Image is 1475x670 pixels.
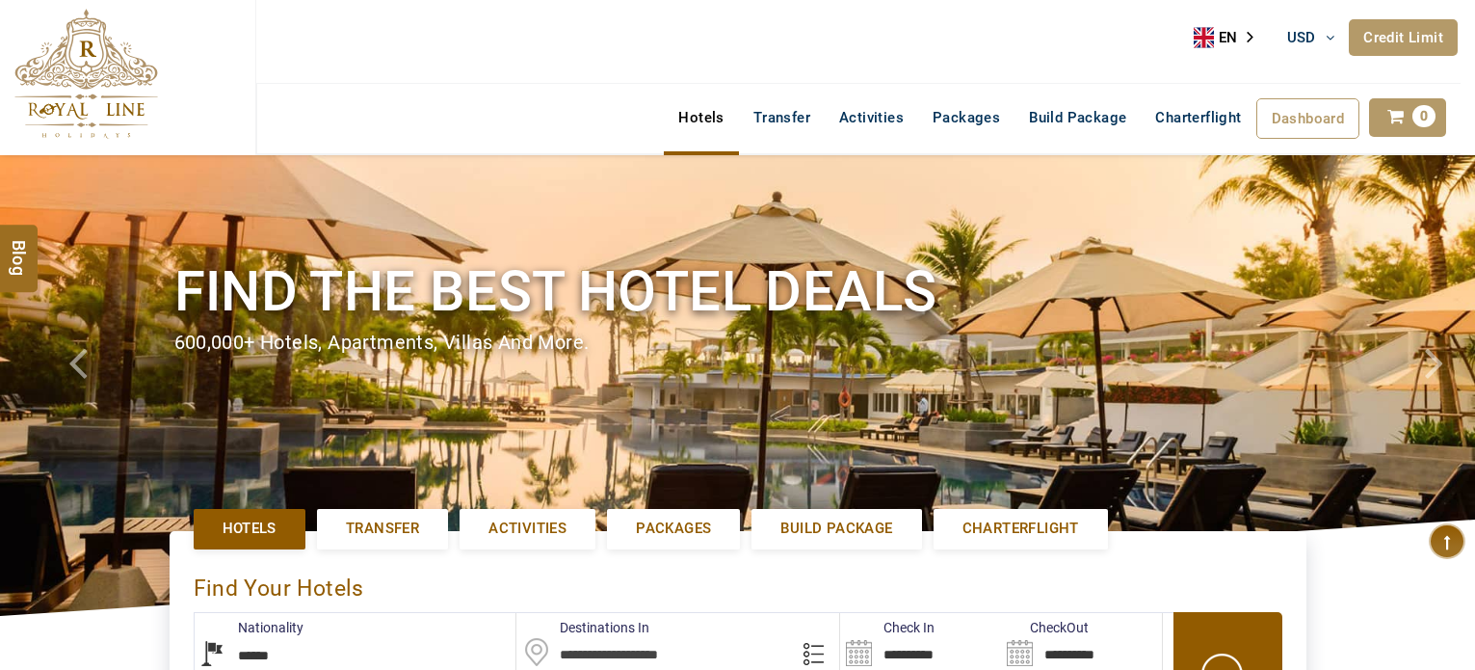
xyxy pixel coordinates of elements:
span: Hotels [223,519,277,539]
div: 600,000+ hotels, apartments, villas and more. [174,329,1302,357]
a: Build Package [751,509,921,549]
div: Find Your Hotels [194,555,1282,612]
h1: Find the best hotel deals [174,255,1302,328]
span: Activities [488,519,566,539]
a: Charterflight [934,509,1108,549]
div: Language [1194,23,1267,52]
img: The Royal Line Holidays [14,9,158,139]
label: Destinations In [516,618,649,637]
aside: Language selected: English [1194,23,1267,52]
a: Build Package [1014,98,1141,137]
a: Hotels [194,509,305,549]
span: Packages [636,519,711,539]
span: USD [1287,29,1316,46]
label: CheckOut [1001,618,1089,637]
label: Nationality [195,618,303,637]
a: Packages [607,509,740,549]
a: Activities [825,98,918,137]
span: Dashboard [1272,110,1345,127]
span: Charterflight [1155,109,1241,126]
a: Charterflight [1141,98,1255,137]
span: Charterflight [962,519,1079,539]
span: Transfer [346,519,419,539]
a: 0 [1369,98,1446,137]
a: Hotels [664,98,738,137]
a: Packages [918,98,1014,137]
a: Credit Limit [1349,19,1458,56]
span: Blog [7,240,32,256]
a: Transfer [739,98,825,137]
a: Transfer [317,509,448,549]
span: Build Package [780,519,892,539]
a: EN [1194,23,1267,52]
a: Activities [460,509,595,549]
label: Check In [840,618,935,637]
span: 0 [1412,105,1435,127]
